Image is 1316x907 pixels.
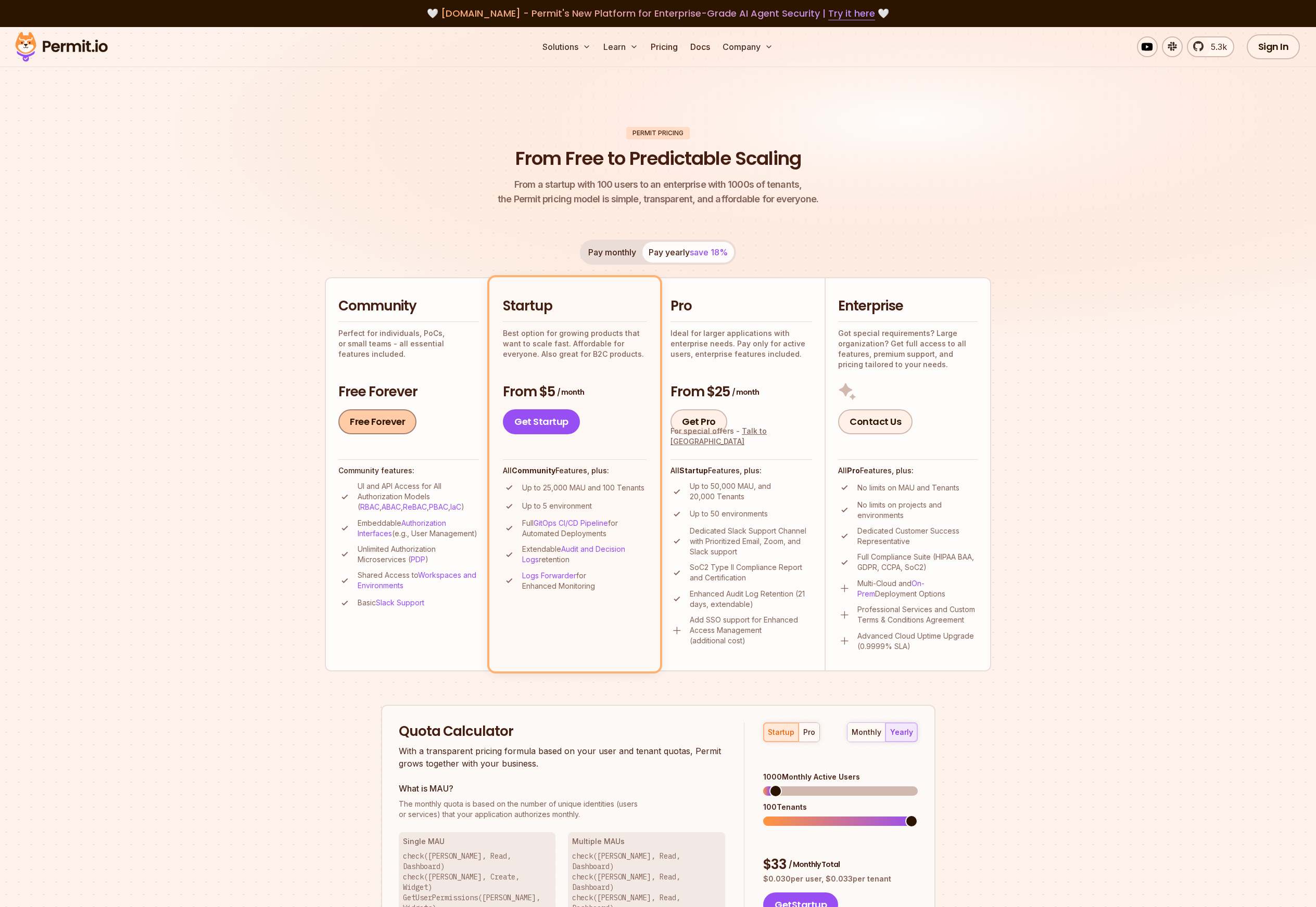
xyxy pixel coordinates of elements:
p: Professional Services and Custom Terms & Conditions Agreement [857,604,978,625]
span: [DOMAIN_NAME] - Permit's New Platform for Enterprise-Grade AI Agent Security | [441,7,875,20]
p: Shared Access to [358,570,479,591]
strong: Startup [679,466,708,475]
a: Try it here [828,7,875,20]
div: 100 Tenants [763,802,917,812]
p: Got special requirements? Large organization? Get full access to all features, premium support, a... [838,328,978,370]
h4: Community features: [338,465,479,476]
h3: Free Forever [338,383,479,401]
div: monthly [852,727,881,737]
span: 5.3k [1205,41,1227,53]
button: Learn [599,36,642,57]
p: Extendable retention [522,544,647,565]
div: pro [803,727,815,737]
h2: Quota Calculator [399,722,726,741]
button: Company [718,36,777,57]
a: Logs Forwarder [522,571,576,580]
strong: Pro [847,466,860,475]
p: Advanced Cloud Uptime Upgrade (0.9999% SLA) [857,631,978,652]
h2: Pro [670,297,812,316]
p: Up to 50,000 MAU, and 20,000 Tenants [690,481,812,502]
span: / month [732,387,759,397]
span: / month [557,387,584,397]
a: Slack Support [376,598,424,607]
p: for Enhanced Monitoring [522,571,647,591]
p: Ideal for larger applications with enterprise needs. Pay only for active users, enterprise featur... [670,328,812,359]
p: Embeddable (e.g., User Management) [358,518,479,539]
a: Sign In [1247,34,1300,59]
h4: All Features, plus: [670,465,812,476]
h4: All Features, plus: [503,465,647,476]
p: Up to 5 environment [522,501,592,511]
p: $ 0.030 per user, $ 0.033 per tenant [763,874,917,884]
p: Up to 25,000 MAU and 100 Tenants [522,483,644,493]
span: / Monthly Total [789,859,840,870]
p: Full Compliance Suite (HIPAA BAA, GDPR, CCPA, SoC2) [857,552,978,573]
h3: From $25 [670,383,812,401]
div: 1000 Monthly Active Users [763,772,917,782]
a: RBAC [360,502,379,511]
div: $ 33 [763,856,917,874]
a: On-Prem [857,579,925,598]
a: Contact Us [838,409,913,434]
p: Perfect for individuals, PoCs, or small teams - all essential features included. [338,328,479,359]
strong: Community [512,466,555,475]
h1: From Free to Predictable Scaling [515,146,801,172]
h2: Enterprise [838,297,978,316]
h4: All Features, plus: [838,465,978,476]
a: Get Startup [503,409,580,434]
h3: From $5 [503,383,647,401]
div: Permit Pricing [626,127,690,139]
button: Pay monthly [582,242,642,263]
p: Basic [358,598,424,608]
p: or services) that your application authorizes monthly. [399,799,726,820]
div: 🤍 🤍 [25,6,1291,21]
a: PBAC [429,502,448,511]
a: IaC [450,502,461,511]
span: The monthly quota is based on the number of unique identities (users [399,799,726,809]
a: Docs [686,36,714,57]
p: Dedicated Slack Support Channel with Prioritized Email, Zoom, and Slack support [690,526,812,557]
a: Authorization Interfaces [358,519,446,538]
div: For special offers - [670,426,812,447]
a: Audit and Decision Logs [522,545,625,564]
button: Solutions [538,36,595,57]
p: Unlimited Authorization Microservices ( ) [358,544,479,565]
a: PDP [411,555,425,564]
p: Full for Automated Deployments [522,518,647,539]
h3: Single MAU [403,836,552,847]
p: Up to 50 environments [690,509,768,519]
p: No limits on MAU and Tenants [857,483,959,493]
a: Free Forever [338,409,416,434]
h2: Startup [503,297,647,316]
p: the Permit pricing model is simple, transparent, and affordable for everyone. [498,177,818,206]
p: Add SSO support for Enhanced Access Management (additional cost) [690,615,812,646]
p: Best option for growing products that want to scale fast. Affordable for everyone. Also great for... [503,328,647,359]
img: Permit logo [10,29,112,64]
p: No limits on projects and environments [857,500,978,521]
h3: What is MAU? [399,782,726,795]
a: ReBAC [403,502,427,511]
p: With a transparent pricing formula based on your user and tenant quotas, Permit grows together wi... [399,745,726,770]
span: From a startup with 100 users to an enterprise with 1000s of tenants, [498,177,818,192]
h3: Multiple MAUs [572,836,721,847]
a: 5.3k [1187,36,1234,57]
p: Enhanced Audit Log Retention (21 days, extendable) [690,589,812,610]
a: ABAC [382,502,401,511]
p: Dedicated Customer Success Representative [857,526,978,547]
a: Pricing [647,36,682,57]
a: GitOps CI/CD Pipeline [534,519,608,527]
p: Multi-Cloud and Deployment Options [857,578,978,599]
a: Get Pro [670,409,727,434]
p: UI and API Access for All Authorization Models ( , , , , ) [358,481,479,512]
p: SoC2 Type II Compliance Report and Certification [690,562,812,583]
h2: Community [338,297,479,316]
